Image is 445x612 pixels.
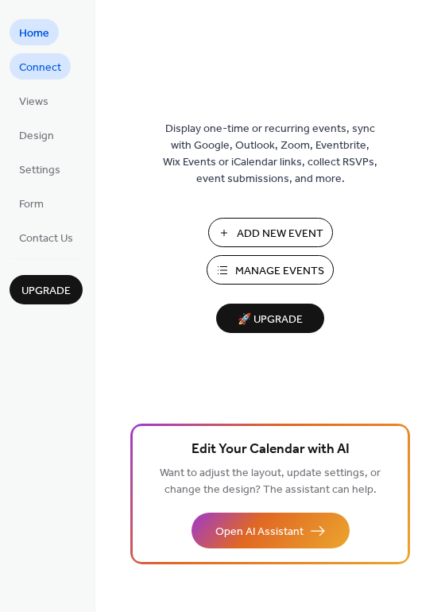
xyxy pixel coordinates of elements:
span: Edit Your Calendar with AI [192,439,350,461]
span: Contact Us [19,230,73,247]
span: Design [19,128,54,145]
a: Settings [10,156,70,182]
span: Add New Event [237,226,323,242]
a: Home [10,19,59,45]
span: Home [19,25,49,42]
button: Manage Events [207,255,334,285]
button: Open AI Assistant [192,513,350,548]
button: 🚀 Upgrade [216,304,324,333]
span: Open AI Assistant [215,524,304,540]
span: Form [19,196,44,213]
span: Upgrade [21,283,71,300]
button: Upgrade [10,275,83,304]
a: Design [10,122,64,148]
span: Manage Events [235,263,324,280]
a: Contact Us [10,224,83,250]
span: Connect [19,60,61,76]
a: Form [10,190,53,216]
a: Views [10,87,58,114]
span: Want to adjust the layout, update settings, or change the design? The assistant can help. [160,463,381,501]
span: Display one-time or recurring events, sync with Google, Outlook, Zoom, Eventbrite, Wix Events or ... [163,121,377,188]
span: Settings [19,162,60,179]
a: Connect [10,53,71,79]
button: Add New Event [208,218,333,247]
span: Views [19,94,48,110]
span: 🚀 Upgrade [226,309,315,331]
